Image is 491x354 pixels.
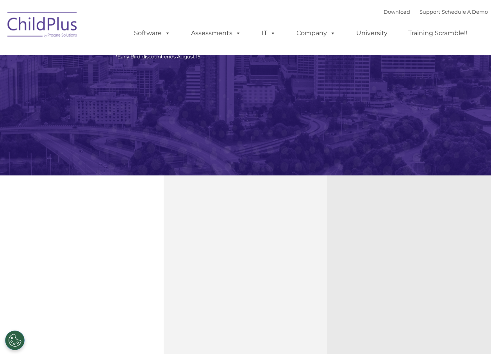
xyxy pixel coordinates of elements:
[400,25,475,41] a: Training Scramble!!
[420,9,440,15] a: Support
[126,25,178,41] a: Software
[348,25,395,41] a: University
[289,25,343,41] a: Company
[183,25,249,41] a: Assessments
[5,331,25,350] button: Cookies Settings
[254,25,284,41] a: IT
[384,9,488,15] font: |
[442,9,488,15] a: Schedule A Demo
[4,6,82,45] img: ChildPlus by Procare Solutions
[384,9,410,15] a: Download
